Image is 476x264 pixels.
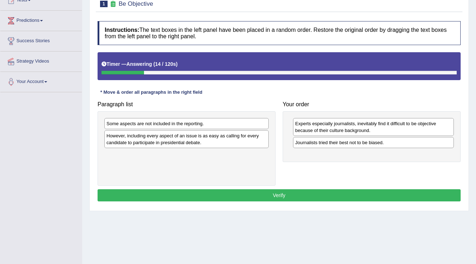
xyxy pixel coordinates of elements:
[0,31,82,49] a: Success Stories
[98,101,276,108] h4: Paragraph list
[153,61,155,67] b: (
[0,11,82,29] a: Predictions
[98,21,461,45] h4: The text boxes in the left panel have been placed in a random order. Restore the original order b...
[0,72,82,90] a: Your Account
[104,130,269,148] div: However, including every aspect of an issue is as easy as calling for every candidate to particip...
[176,61,178,67] b: )
[104,118,269,129] div: Some aspects are not included in the reporting.
[283,101,461,108] h4: Your order
[0,52,82,69] a: Strategy Videos
[101,62,178,67] h5: Timer —
[127,61,152,67] b: Answering
[119,0,153,7] small: Be Objective
[98,89,205,96] div: * Move & order all paragraphs in the right field
[293,137,454,148] div: Journalists tried their best not to be biased.
[109,1,117,8] small: Exam occurring question
[105,27,139,33] b: Instructions:
[98,189,461,201] button: Verify
[155,61,176,67] b: 14 / 120s
[293,118,454,136] div: Experts especially journalists, inevitably find it difficult to be objective because of their cul...
[100,1,108,7] span: 1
